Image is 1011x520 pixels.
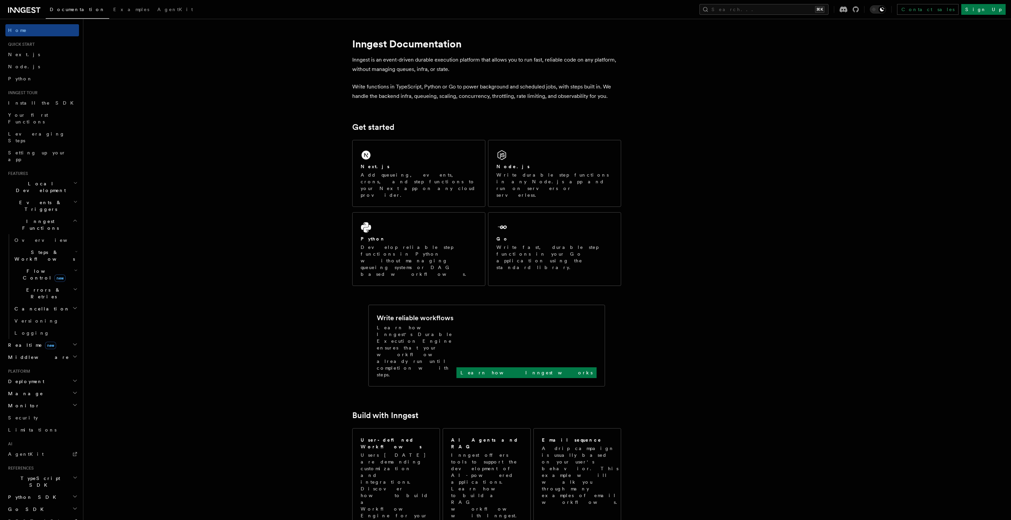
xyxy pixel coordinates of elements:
h2: Write reliable workflows [377,313,453,323]
a: Node.js [5,61,79,73]
button: Deployment [5,375,79,387]
a: Next.js [5,48,79,61]
a: Versioning [12,315,79,327]
a: AgentKit [153,2,197,18]
span: Cancellation [12,305,70,312]
kbd: ⌘K [815,6,824,13]
span: AgentKit [157,7,193,12]
span: Go SDK [5,506,48,513]
a: Security [5,412,79,424]
p: Write functions in TypeScript, Python or Go to power background and scheduled jobs, with steps bu... [352,82,621,101]
span: Features [5,171,28,176]
span: Python [8,76,33,81]
a: PythonDevelop reliable step functions in Python without managing queueing systems or DAG based wo... [352,212,485,286]
button: Toggle dark mode [870,5,886,13]
span: Quick start [5,42,35,47]
a: Limitations [5,424,79,436]
h2: Python [361,235,386,242]
button: Go SDK [5,503,79,515]
span: Manage [5,390,43,397]
p: Write fast, durable step functions in your Go application using the standard library. [496,244,613,271]
span: Realtime [5,342,56,348]
p: Inngest offers tools to support the development of AI-powered applications. Learn how to build a ... [451,452,523,519]
span: AI [5,441,12,447]
span: Node.js [8,64,40,69]
span: Examples [113,7,149,12]
button: Python SDK [5,491,79,503]
span: Deployment [5,378,44,385]
span: Your first Functions [8,112,48,124]
span: TypeScript SDK [5,475,73,488]
a: GoWrite fast, durable step functions in your Go application using the standard library. [488,212,621,286]
button: Realtimenew [5,339,79,351]
a: Sign Up [961,4,1006,15]
a: Install the SDK [5,97,79,109]
button: Middleware [5,351,79,363]
a: Node.jsWrite durable step functions in any Node.js app and run on servers or serverless. [488,140,621,207]
span: Limitations [8,427,56,433]
button: Flow Controlnew [12,265,79,284]
a: Get started [352,122,394,132]
a: Learn how Inngest works [456,367,597,378]
span: new [54,274,66,282]
h2: Node.js [496,163,530,170]
h2: User-defined Workflows [361,437,432,450]
button: Errors & Retries [12,284,79,303]
div: Inngest Functions [5,234,79,339]
p: Develop reliable step functions in Python without managing queueing systems or DAG based workflows. [361,244,477,277]
p: Write durable step functions in any Node.js app and run on servers or serverless. [496,172,613,198]
span: References [5,466,34,471]
p: Add queueing, events, crons, and step functions to your Next app on any cloud provider. [361,172,477,198]
a: AgentKit [5,448,79,460]
p: A drip campaign is usually based on your user's behavior. This example will walk you through many... [542,445,621,506]
span: Setting up your app [8,150,66,162]
span: Next.js [8,52,40,57]
button: Inngest Functions [5,215,79,234]
button: TypeScript SDK [5,472,79,491]
span: Install the SDK [8,100,78,106]
span: Documentation [50,7,105,12]
span: Versioning [14,318,59,324]
span: Local Development [5,180,73,194]
span: Inngest Functions [5,218,73,231]
span: Monitor [5,402,40,409]
button: Local Development [5,178,79,196]
span: Steps & Workflows [12,249,75,262]
span: Inngest tour [5,90,38,96]
span: Security [8,415,38,420]
h2: Email sequence [542,437,602,443]
span: Overview [14,237,84,243]
span: Logging [14,330,49,336]
a: Home [5,24,79,36]
span: Home [8,27,27,34]
span: Python SDK [5,494,60,500]
span: Middleware [5,354,69,361]
span: AgentKit [8,451,44,457]
span: new [45,342,56,349]
p: Inngest is an event-driven durable execution platform that allows you to run fast, reliable code ... [352,55,621,74]
a: Leveraging Steps [5,128,79,147]
span: Platform [5,369,30,374]
h2: Next.js [361,163,390,170]
button: Manage [5,387,79,400]
h1: Inngest Documentation [352,38,621,50]
button: Events & Triggers [5,196,79,215]
button: Monitor [5,400,79,412]
h2: Go [496,235,509,242]
button: Steps & Workflows [12,246,79,265]
p: Learn how Inngest works [460,369,593,376]
a: Logging [12,327,79,339]
a: Contact sales [897,4,959,15]
a: Overview [12,234,79,246]
span: Errors & Retries [12,287,73,300]
a: Python [5,73,79,85]
button: Cancellation [12,303,79,315]
a: Your first Functions [5,109,79,128]
span: Leveraging Steps [8,131,65,143]
a: Next.jsAdd queueing, events, crons, and step functions to your Next app on any cloud provider. [352,140,485,207]
a: Documentation [46,2,109,19]
p: Learn how Inngest's Durable Execution Engine ensures that your workflow already run until complet... [377,324,456,378]
h2: AI Agents and RAG [451,437,523,450]
a: Build with Inngest [352,411,418,420]
button: Search...⌘K [699,4,828,15]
